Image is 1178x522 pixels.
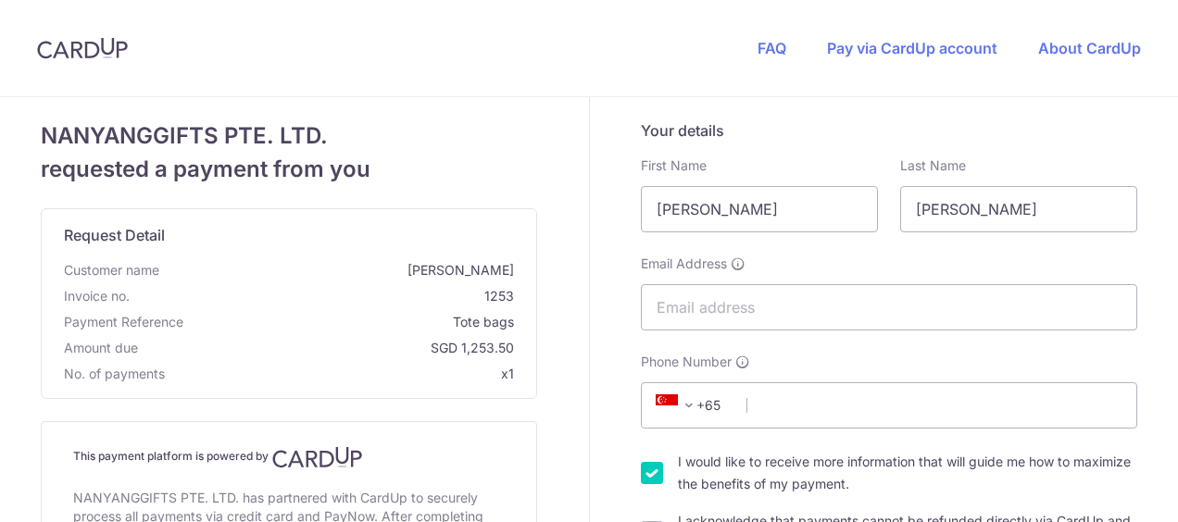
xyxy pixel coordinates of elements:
span: Email Address [641,255,727,273]
input: Email address [641,284,1137,330]
label: First Name [641,156,707,175]
span: +65 [656,394,700,416]
a: Pay via CardUp account [827,39,997,57]
img: CardUp [37,37,128,59]
span: translation missing: en.payment_reference [64,314,183,329]
img: CardUp [272,446,363,468]
label: Last Name [900,156,966,175]
input: First name [641,186,878,232]
a: FAQ [758,39,786,57]
h4: This payment platform is powered by [73,446,505,468]
h5: Your details [641,119,1137,142]
span: +65 [650,394,733,416]
a: About CardUp [1038,39,1141,57]
label: I would like to receive more information that will guide me how to maximize the benefits of my pa... [678,451,1137,495]
span: NANYANGGIFTS PTE. LTD. [41,119,537,153]
span: SGD 1,253.50 [145,339,514,357]
span: Tote bags [191,313,514,331]
span: Invoice no. [64,287,130,305]
span: [PERSON_NAME] [167,261,514,280]
span: requested a payment from you [41,153,537,186]
span: x1 [501,366,514,381]
span: 1253 [137,287,514,305]
span: Customer name [64,261,159,280]
span: No. of payments [64,365,165,383]
span: Amount due [64,339,138,357]
input: Last name [900,186,1137,232]
span: translation missing: en.request_detail [64,226,165,244]
span: Phone Number [641,353,732,371]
